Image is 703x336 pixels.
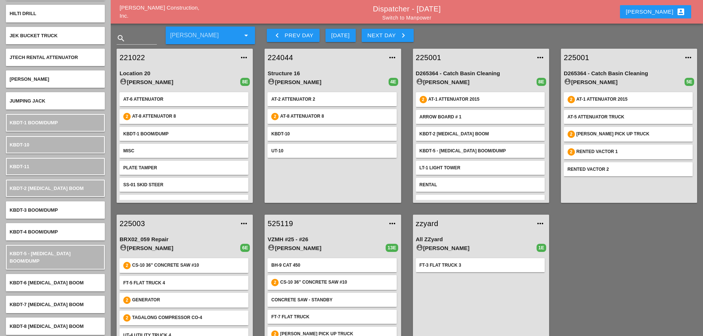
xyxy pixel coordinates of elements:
div: [PERSON_NAME] [564,78,685,87]
span: JEK Bucket Truck [10,33,58,38]
div: 8E [537,78,546,86]
a: Switch to Manpower [382,15,431,21]
span: KBDT-2 [MEDICAL_DATA] Boom [10,186,84,191]
i: more_horiz [536,53,545,62]
div: All ZZyard [416,235,546,244]
div: 2 [568,148,575,156]
i: account_circle [268,78,275,85]
div: Rented Vactor 2 [568,166,689,173]
a: 225001 [564,52,679,63]
div: [DATE] [331,31,350,40]
div: [PERSON_NAME] [416,244,537,253]
i: account_box [676,7,685,16]
i: more_horiz [536,219,545,228]
div: 2 [123,113,131,120]
i: keyboard_arrow_left [273,31,282,40]
div: AT-5 Attenuator Truck [568,114,689,120]
div: 2 [420,96,427,103]
div: 2 [568,131,575,138]
div: 4E [389,78,398,86]
a: Dispatcher - [DATE] [373,5,441,13]
div: [PERSON_NAME] [416,78,537,87]
span: KBDT-8 [MEDICAL_DATA] Boom [10,323,84,329]
div: Tagalong Compressor CO-4 [132,314,245,322]
i: more_horiz [239,219,248,228]
span: KBDT-1 Boom/Dump [10,120,58,125]
div: AT-2 Attenuator 2 [271,96,393,103]
span: KBDT-5 - [MEDICAL_DATA] Boom/dump [10,251,70,263]
span: Hilti Drill [10,11,36,16]
div: Prev Day [273,31,313,40]
i: account_circle [268,244,275,251]
div: BRX02_059 Repair [120,235,250,244]
div: Arrow Board # 1 [420,114,541,120]
div: 5E [685,78,694,86]
div: LT-1 Light tower [420,164,541,171]
div: AT-1 Attenuator 2015 [428,96,541,103]
div: KBDT-10 [271,131,393,137]
button: Next Day [362,29,414,42]
button: [DATE] [325,29,356,42]
a: zzyard [416,218,531,229]
span: KBDT-3 Boom/Dump [10,207,58,213]
span: [PERSON_NAME] [10,76,49,82]
div: KBDT-5 - [MEDICAL_DATA] Boom/dump [420,148,541,154]
div: AT-1 Attenuator 2015 [576,96,689,103]
div: Plate Tamper [123,164,245,171]
div: [PERSON_NAME] [120,78,240,87]
div: AT-8 ATTENUATOR 8 [280,113,393,120]
a: 225001 [416,52,531,63]
div: UT-10 [271,148,393,154]
a: 221022 [120,52,235,63]
div: Location 20 [120,69,250,78]
i: account_circle [564,78,571,85]
div: TR-16 Trailer [123,198,245,205]
div: FT-7 Flat Truck [271,314,393,320]
div: SS-01 Skid Steer [123,181,245,188]
span: KBDT-10 [10,142,29,148]
div: CS-10 36" Concrete saw #10 [132,262,245,269]
i: more_horiz [239,53,248,62]
div: 2 [123,262,131,269]
i: keyboard_arrow_right [399,31,408,40]
i: more_horiz [388,53,397,62]
i: account_circle [416,78,423,85]
div: [PERSON_NAME] [268,244,386,253]
a: 225003 [120,218,235,229]
div: Next Day [368,31,408,40]
button: Prev Day [267,29,319,42]
div: 8E [240,78,250,86]
i: account_circle [120,244,127,251]
div: [PERSON_NAME] Pick up Truck [576,131,689,138]
div: Generator [132,297,245,304]
i: arrow_drop_down [242,31,251,40]
div: [PERSON_NAME] [626,7,685,16]
div: 13E [386,244,398,252]
div: MISC [123,148,245,154]
a: 525119 [268,218,383,229]
div: CS-10 36" Concrete saw #10 [280,279,393,286]
i: more_horiz [684,53,693,62]
div: [PERSON_NAME] [268,78,388,87]
div: 2 [123,314,131,322]
a: [PERSON_NAME] Construction, Inc. [120,4,199,19]
div: [PERSON_NAME] [120,244,240,253]
div: D265364 - Catch Basin Cleaning [416,69,546,78]
span: KBDT-4 Boom/Dump [10,229,58,235]
div: D265364 - Catch Basin Cleaning [564,69,694,78]
span: Jumping jack [10,98,45,104]
div: AT-6 Attenuator [123,96,245,103]
span: KBDT-7 [MEDICAL_DATA] Boom [10,302,84,307]
div: AT-8 ATTENUATOR 8 [132,113,245,120]
span: KBDT-6 [MEDICAL_DATA] Boom [10,280,84,285]
div: FT-3 Flat Truck 3 [420,262,541,269]
span: JTECH RENTAL ATTENUATOR [10,55,78,60]
i: account_circle [120,78,127,85]
i: more_horiz [388,219,397,228]
div: 1E [537,244,546,252]
div: RENTAL [420,181,541,188]
i: search [117,34,125,43]
div: 6E [240,244,250,252]
div: VZMH #25 - #26 [268,235,398,244]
